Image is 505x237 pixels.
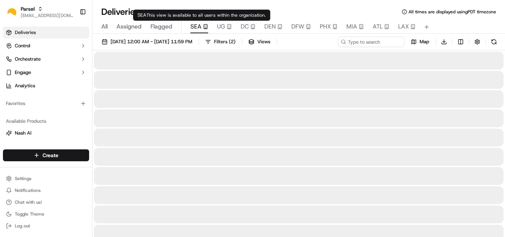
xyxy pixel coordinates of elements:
button: Fleet [3,140,89,152]
span: Control [15,43,30,49]
input: Type to search [338,37,404,47]
div: Favorites [3,98,89,109]
div: 💻 [62,108,68,114]
span: All [101,22,108,31]
a: 📗Knowledge Base [4,104,60,118]
button: Filters(2) [202,37,239,47]
span: LAX [398,22,409,31]
span: Chat with us! [15,199,42,205]
span: ATL [373,22,383,31]
button: Orchestrate [3,53,89,65]
p: Welcome 👋 [7,30,135,41]
div: SEA [133,10,270,21]
span: Deliveries [15,29,36,36]
img: 1736555255976-a54dd68f-1ca7-489b-9aae-adbdc363a1c4 [7,71,21,84]
span: Notifications [15,187,41,193]
span: ( 2 ) [229,38,235,45]
span: DEN [264,22,276,31]
span: Map [420,38,429,45]
input: Got a question? Start typing here... [19,48,133,55]
img: Nash [7,7,22,22]
a: Fleet [6,143,86,150]
span: DFW [291,22,304,31]
button: Refresh [489,37,499,47]
img: Parsel [6,6,18,18]
button: [EMAIL_ADDRESS][DOMAIN_NAME] [21,13,74,18]
button: Log out [3,221,89,231]
button: [DATE] 12:00 AM - [DATE] 11:59 PM [98,37,196,47]
a: Deliveries [3,27,89,38]
button: Nash AI [3,127,89,139]
span: Filters [214,38,235,45]
span: All times are displayed using PDT timezone [409,9,496,15]
span: Toggle Theme [15,211,44,217]
div: We're available if you need us! [25,78,94,84]
div: Start new chat [25,71,121,78]
button: Parsel [21,5,35,13]
span: [DATE] 12:00 AM - [DATE] 11:59 PM [111,38,192,45]
span: Create [43,152,58,159]
span: This view is available to all users within the organization. [146,12,266,18]
a: Nash AI [6,130,86,136]
span: SEA [190,22,201,31]
button: Chat with us! [3,197,89,207]
button: Control [3,40,89,52]
button: Create [3,149,89,161]
a: Analytics [3,80,89,92]
span: Fleet [15,143,26,150]
button: Start new chat [126,73,135,82]
span: Pylon [74,125,89,131]
button: Toggle Theme [3,209,89,219]
span: Orchestrate [15,56,41,62]
a: 💻API Documentation [60,104,122,118]
span: PHX [320,22,331,31]
button: ParselParsel[EMAIL_ADDRESS][DOMAIN_NAME] [3,3,77,21]
div: 📗 [7,108,13,114]
span: Analytics [15,82,35,89]
span: DC [241,22,249,31]
button: Notifications [3,185,89,196]
div: Available Products [3,115,89,127]
span: Views [257,38,270,45]
h1: Deliveries [101,6,139,18]
span: API Documentation [70,107,119,115]
button: Engage [3,67,89,78]
span: Settings [15,176,31,182]
span: Flagged [150,22,172,31]
button: Settings [3,173,89,184]
span: UG [217,22,225,31]
a: Powered byPylon [52,125,89,131]
button: Map [407,37,433,47]
button: Views [245,37,274,47]
span: Nash AI [15,130,31,136]
span: Knowledge Base [15,107,57,115]
span: Log out [15,223,30,229]
span: MIA [346,22,357,31]
span: Engage [15,69,31,76]
span: Assigned [116,22,142,31]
